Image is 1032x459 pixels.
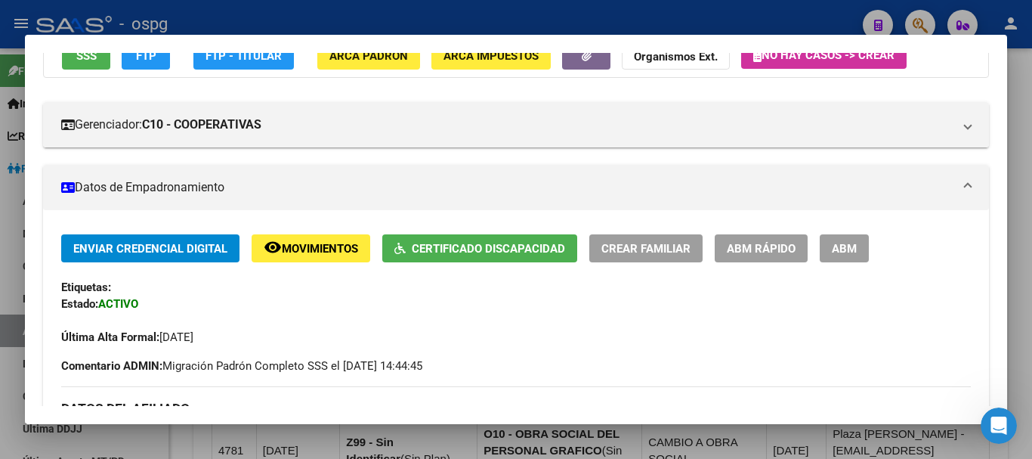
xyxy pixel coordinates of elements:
button: ARCA Impuestos [431,42,551,70]
strong: Organismos Ext. [634,50,718,64]
strong: Etiquetas: [61,281,111,294]
button: Enviar Credencial Digital [61,234,239,262]
button: ABM Rápido [715,234,808,262]
span: ARCA Padrón [329,49,408,63]
span: SSS [76,49,97,63]
mat-panel-title: Gerenciador: [61,116,953,134]
button: ABM [820,234,869,262]
span: ARCA Impuestos [443,49,539,63]
button: FTP [122,42,170,70]
span: ABM Rápido [727,242,796,256]
strong: C10 - COOPERATIVAS [142,116,261,134]
span: Crear Familiar [601,242,691,256]
button: Movimientos [252,234,370,262]
button: Organismos Ext. [622,42,730,70]
button: ARCA Padrón [317,42,420,70]
span: Movimientos [282,242,358,256]
button: Certificado Discapacidad [382,234,577,262]
button: Crear Familiar [589,234,703,262]
strong: Última Alta Formal: [61,330,159,344]
iframe: Intercom live chat [981,408,1017,444]
span: FTP [136,49,156,63]
button: SSS [62,42,110,70]
mat-icon: remove_red_eye [264,238,282,256]
mat-expansion-panel-header: Datos de Empadronamiento [43,165,989,210]
mat-panel-title: Datos de Empadronamiento [61,178,953,197]
span: Certificado Discapacidad [412,242,565,256]
mat-expansion-panel-header: Gerenciador:C10 - COOPERATIVAS [43,102,989,147]
span: Migración Padrón Completo SSS el [DATE] 14:44:45 [61,358,422,374]
span: FTP - Titular [205,49,282,63]
span: No hay casos -> Crear [753,48,895,62]
h3: DATOS DEL AFILIADO [61,400,971,417]
strong: ACTIVO [98,297,138,311]
button: No hay casos -> Crear [741,42,907,69]
button: FTP - Titular [193,42,294,70]
strong: Estado: [61,297,98,311]
span: Enviar Credencial Digital [73,242,227,256]
strong: Comentario ADMIN: [61,359,162,373]
span: ABM [832,242,857,256]
span: [DATE] [61,330,193,344]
